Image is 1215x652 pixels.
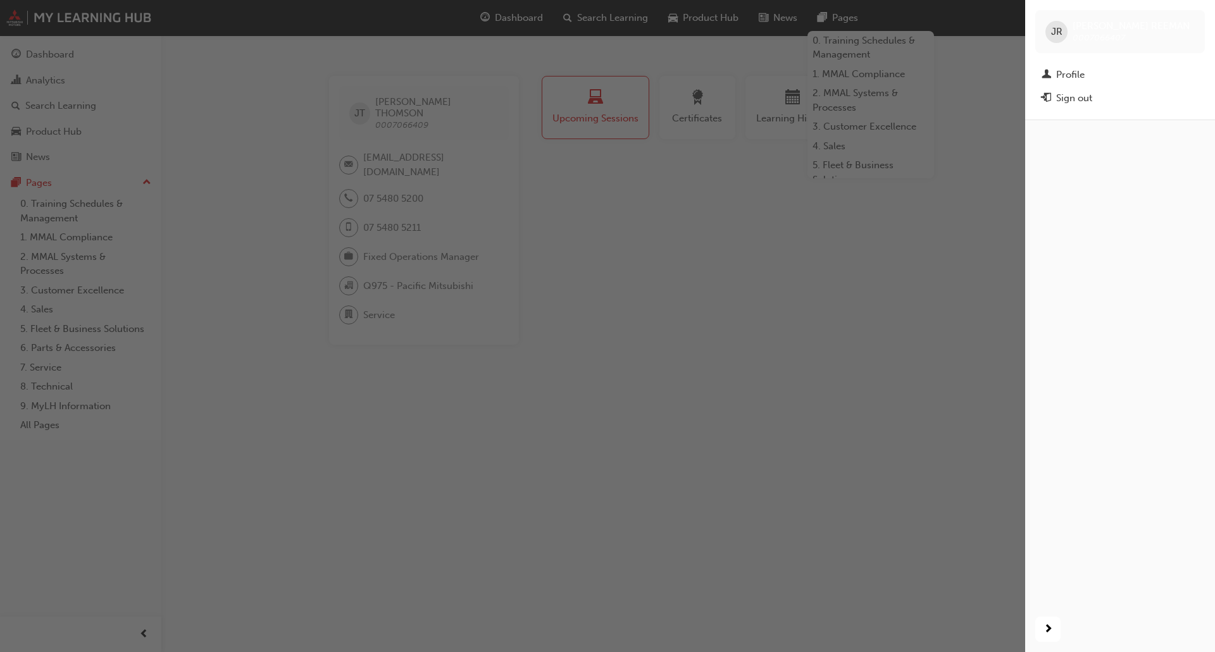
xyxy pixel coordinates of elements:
span: JR [1051,25,1062,39]
button: Sign out [1035,87,1205,110]
span: man-icon [1042,70,1051,81]
span: 0007066407 [1073,32,1125,43]
span: next-icon [1044,622,1053,637]
div: Profile [1056,68,1085,82]
span: [PERSON_NAME] REEMAN [1073,20,1190,32]
span: exit-icon [1042,93,1051,104]
a: Profile [1035,63,1205,87]
div: Sign out [1056,91,1092,106]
